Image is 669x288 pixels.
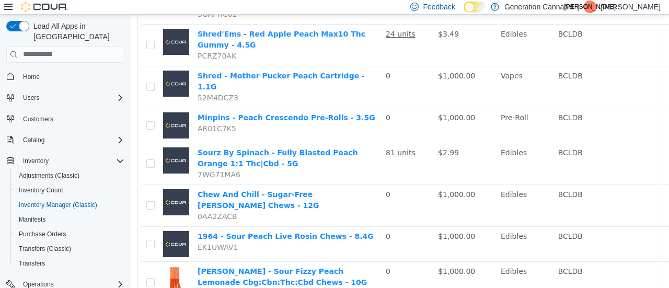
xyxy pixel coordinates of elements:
[67,99,245,107] a: Minpins - Peach Crescendo Pre-Rolls - 3.5G
[19,113,57,125] a: Customers
[15,228,71,240] a: Purchase Orders
[255,134,285,142] u: 81 units
[67,37,106,45] span: PCRZ70AK
[67,134,227,153] a: Sourz By Spinach - Fully Blasted Peach Orange 1:1 Thc|Cbd - 5G
[504,1,573,13] p: Generation Cannabis
[15,257,49,270] a: Transfers
[67,176,189,195] a: Chew And Chill - Sugar-Free [PERSON_NAME] Chews - 12G
[19,91,124,104] span: Users
[428,217,452,226] span: BCLDB
[19,112,124,125] span: Customers
[255,176,260,184] span: 0
[67,228,107,237] span: EK1UWAV1
[255,15,285,24] u: 24 units
[67,156,110,164] span: 7WG71MA6
[15,169,84,182] a: Adjustments (Classic)
[366,170,423,212] td: Edibles
[366,94,423,129] td: Pre-Roll
[10,212,129,227] button: Manifests
[67,79,108,87] span: 52M4DCZ3
[15,184,67,197] a: Inventory Count
[10,256,129,271] button: Transfers
[67,252,236,272] a: [PERSON_NAME] - Sour Fizzy Peach Lemonade Cbg:Cbn:Thc:Cbd Chews - 10G
[15,213,50,226] a: Manifests
[19,171,79,180] span: Adjustments (Classic)
[307,99,344,107] span: $1,000.00
[32,56,59,82] img: Shred - Mother Pucker Peach Cartridge - 1.1G placeholder
[32,216,59,243] img: 1964 - Sour Peach Live Rosin Chews - 8.4G placeholder
[67,57,234,76] a: Shred - Mother Pucker Peach Cartridge - 1.1G
[255,99,260,107] span: 0
[23,73,40,81] span: Home
[67,15,235,34] a: Shred'Ems - Red Apple Peach Max10 Thc Gummy - 4.5G
[2,90,129,105] button: Users
[67,217,243,226] a: 1964 - Sour Peach Live Rosin Chews - 8.4G
[255,217,260,226] span: 0
[366,129,423,170] td: Edibles
[67,110,106,118] span: AR01C7K5
[428,15,452,24] span: BCLDB
[19,245,71,253] span: Transfers (Classic)
[15,257,124,270] span: Transfers
[366,52,423,94] td: Vapes
[601,1,661,13] p: [PERSON_NAME]
[2,69,129,84] button: Home
[428,134,452,142] span: BCLDB
[32,175,59,201] img: Chew And Chill - Sugar-Free Jasmine Peach Chews - 12G placeholder
[366,10,423,52] td: Edibles
[584,1,596,13] div: John Olan
[15,199,124,211] span: Inventory Manager (Classic)
[19,134,49,146] button: Catalog
[19,91,43,104] button: Users
[15,169,124,182] span: Adjustments (Classic)
[23,136,44,144] span: Catalog
[15,199,101,211] a: Inventory Manager (Classic)
[307,176,344,184] span: $1,000.00
[19,201,97,209] span: Inventory Manager (Classic)
[15,184,124,197] span: Inventory Count
[32,251,59,278] img: Olli Stikistix - Sour Fizzy Peach Lemonade Cbg:Cbn:Thc:Cbd Chews - 10G hero shot
[255,252,260,261] span: 0
[15,243,124,255] span: Transfers (Classic)
[428,252,452,261] span: BCLDB
[2,111,129,126] button: Customers
[15,228,124,240] span: Purchase Orders
[307,15,328,24] span: $3.49
[19,230,66,238] span: Purchase Orders
[307,134,328,142] span: $2.99
[307,252,344,261] span: $1,000.00
[19,215,45,224] span: Manifests
[23,115,53,123] span: Customers
[19,134,124,146] span: Catalog
[10,227,129,241] button: Purchase Orders
[464,2,486,13] input: Dark Mode
[19,71,44,83] a: Home
[67,198,107,206] span: 0AA2ZACB
[32,98,59,124] img: Minpins - Peach Crescendo Pre-Rolls - 3.5G placeholder
[19,259,45,268] span: Transfers
[32,133,59,159] img: Sourz By Spinach - Fully Blasted Peach Orange 1:1 Thc|Cbd - 5G placeholder
[564,1,616,13] span: [PERSON_NAME]
[32,14,59,40] img: Shred'Ems - Red Apple Peach Max10 Thc Gummy - 4.5G placeholder
[366,212,423,247] td: Edibles
[21,2,68,12] img: Cova
[428,99,452,107] span: BCLDB
[428,176,452,184] span: BCLDB
[15,243,75,255] a: Transfers (Classic)
[23,157,49,165] span: Inventory
[10,198,129,212] button: Inventory Manager (Classic)
[15,213,124,226] span: Manifests
[428,57,452,65] span: BCLDB
[2,154,129,168] button: Inventory
[255,57,260,65] span: 0
[19,186,63,194] span: Inventory Count
[19,70,124,83] span: Home
[307,217,344,226] span: $1,000.00
[19,155,53,167] button: Inventory
[19,155,124,167] span: Inventory
[2,133,129,147] button: Catalog
[307,57,344,65] span: $1,000.00
[23,94,39,102] span: Users
[10,241,129,256] button: Transfers (Classic)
